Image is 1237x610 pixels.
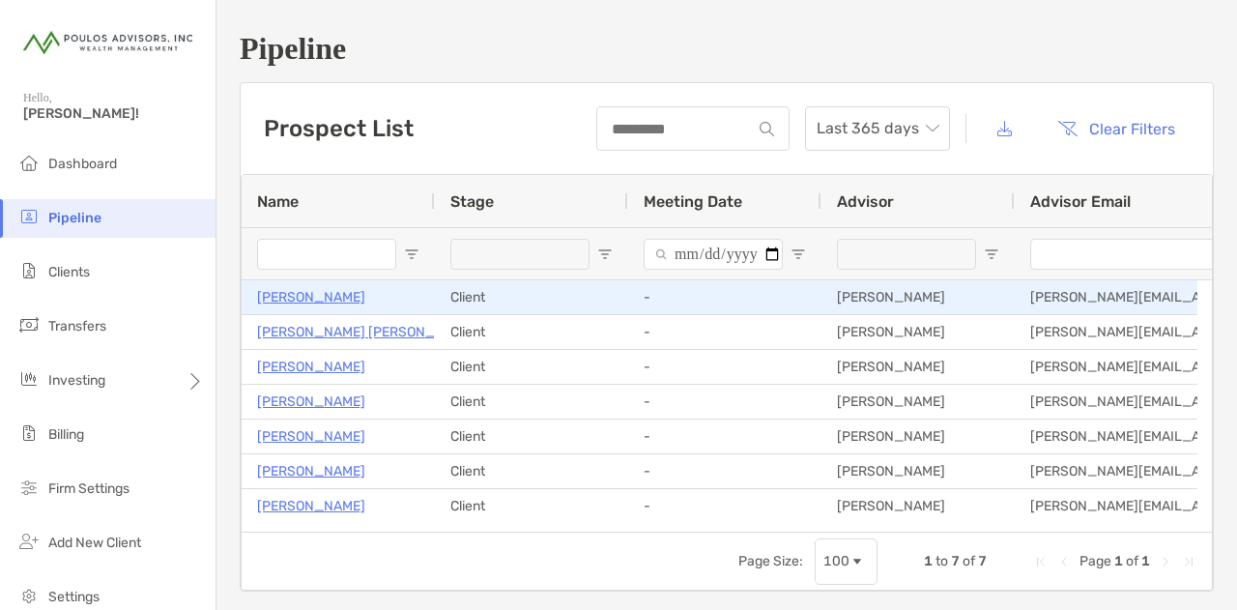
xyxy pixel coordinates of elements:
[628,385,821,419] div: -
[1114,553,1123,569] span: 1
[815,538,877,585] div: Page Size
[760,122,774,136] img: input icon
[1033,554,1049,569] div: First Page
[435,315,628,349] div: Client
[23,8,192,77] img: Zoe Logo
[628,315,821,349] div: -
[17,530,41,553] img: add_new_client icon
[257,239,396,270] input: Name Filter Input
[17,205,41,228] img: pipeline icon
[821,420,1015,453] div: [PERSON_NAME]
[17,476,41,499] img: firm-settings icon
[435,454,628,488] div: Client
[48,210,101,226] span: Pipeline
[738,553,803,569] div: Page Size:
[48,318,106,334] span: Transfers
[240,31,1214,67] h1: Pipeline
[257,390,365,414] a: [PERSON_NAME]
[597,247,613,262] button: Open Filter Menu
[644,239,783,270] input: Meeting Date Filter Input
[17,259,41,282] img: clients icon
[791,247,806,262] button: Open Filter Menu
[821,350,1015,384] div: [PERSON_NAME]
[628,350,821,384] div: -
[1056,554,1072,569] div: Previous Page
[924,553,933,569] span: 1
[628,420,821,453] div: -
[257,192,299,211] span: Name
[628,454,821,488] div: -
[821,454,1015,488] div: [PERSON_NAME]
[821,280,1015,314] div: [PERSON_NAME]
[48,480,129,497] span: Firm Settings
[48,156,117,172] span: Dashboard
[17,313,41,336] img: transfers icon
[257,285,365,309] a: [PERSON_NAME]
[1141,553,1150,569] span: 1
[435,350,628,384] div: Client
[823,553,849,569] div: 100
[951,553,960,569] span: 7
[257,320,476,344] a: [PERSON_NAME] [PERSON_NAME]
[435,420,628,453] div: Client
[644,192,742,211] span: Meeting Date
[257,424,365,449] a: [PERSON_NAME]
[450,192,494,211] span: Stage
[48,264,90,280] span: Clients
[48,535,141,551] span: Add New Client
[435,489,628,523] div: Client
[48,589,100,605] span: Settings
[257,459,365,483] a: [PERSON_NAME]
[837,192,894,211] span: Advisor
[963,553,975,569] span: of
[821,315,1015,349] div: [PERSON_NAME]
[17,584,41,607] img: settings icon
[935,553,948,569] span: to
[257,494,365,518] a: [PERSON_NAME]
[628,280,821,314] div: -
[1079,553,1111,569] span: Page
[404,247,419,262] button: Open Filter Menu
[1158,554,1173,569] div: Next Page
[1126,553,1138,569] span: of
[435,280,628,314] div: Client
[48,372,105,389] span: Investing
[984,247,999,262] button: Open Filter Menu
[628,489,821,523] div: -
[821,385,1015,419] div: [PERSON_NAME]
[17,421,41,445] img: billing icon
[1181,554,1196,569] div: Last Page
[1043,107,1190,150] button: Clear Filters
[978,553,987,569] span: 7
[48,426,84,443] span: Billing
[17,367,41,391] img: investing icon
[435,385,628,419] div: Client
[817,107,938,150] span: Last 365 days
[264,115,414,142] h3: Prospect List
[1030,192,1131,211] span: Advisor Email
[17,151,41,174] img: dashboard icon
[23,105,204,122] span: [PERSON_NAME]!
[821,489,1015,523] div: [PERSON_NAME]
[257,355,365,379] a: [PERSON_NAME]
